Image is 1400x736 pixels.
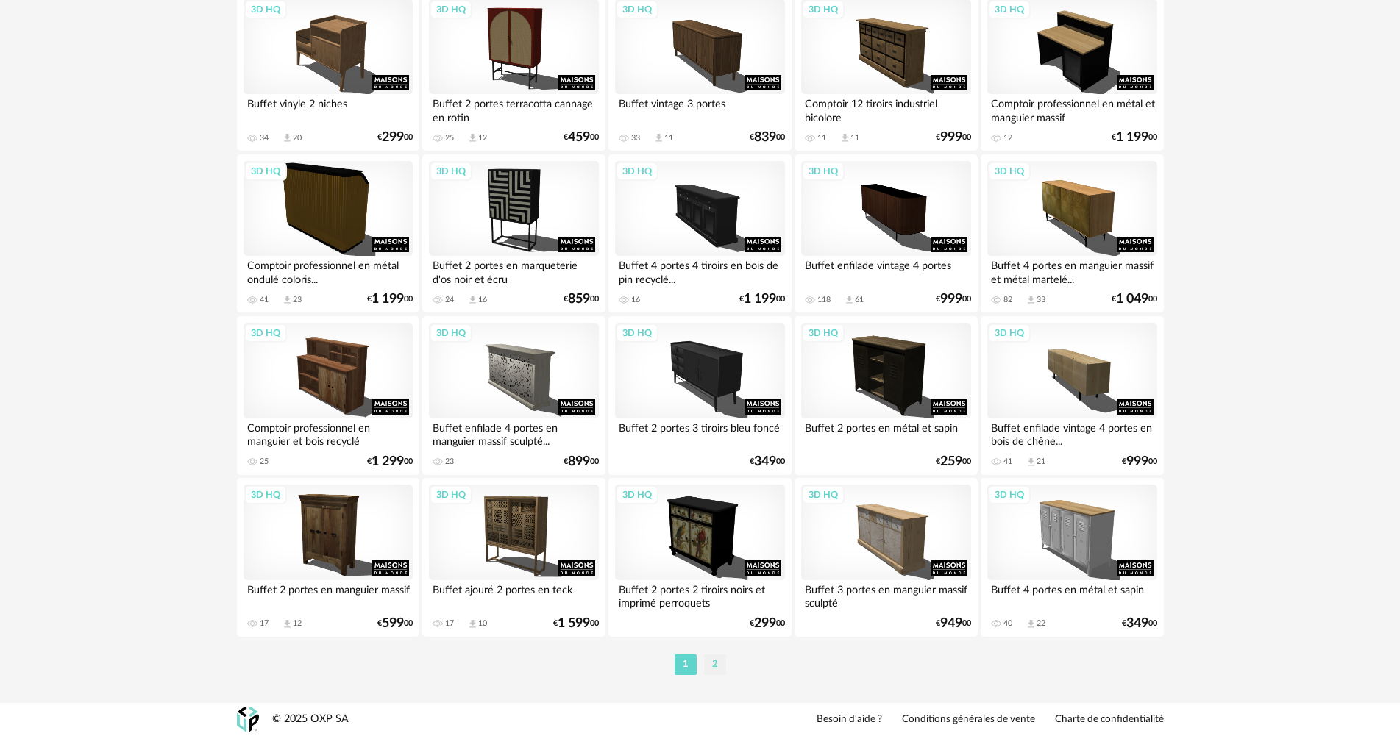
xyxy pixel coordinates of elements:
[750,457,785,467] div: € 00
[564,132,599,143] div: € 00
[750,132,785,143] div: € 00
[817,713,882,726] a: Besoin d'aide ?
[430,485,472,504] div: 3D HQ
[744,294,776,304] span: 1 199
[244,162,287,181] div: 3D HQ
[260,133,269,143] div: 34
[1026,457,1037,468] span: Download icon
[795,154,977,313] a: 3D HQ Buffet enfilade vintage 4 portes 118 Download icon 61 €99900
[988,485,1031,504] div: 3D HQ
[615,256,784,285] div: Buffet 4 portes 4 tiroirs en bois de pin recyclé...
[817,295,831,305] div: 118
[844,294,855,305] span: Download icon
[244,580,413,610] div: Buffet 2 portes en manguier massif
[1003,295,1012,305] div: 82
[1122,457,1157,467] div: € 00
[568,132,590,143] span: 459
[237,154,419,313] a: 3D HQ Comptoir professionnel en métal ondulé coloris... 41 Download icon 23 €1 19900
[422,478,605,637] a: 3D HQ Buffet ajouré 2 portes en teck 17 Download icon 10 €1 59900
[1026,294,1037,305] span: Download icon
[430,324,472,343] div: 3D HQ
[1112,294,1157,304] div: € 00
[478,618,487,629] div: 10
[936,132,971,143] div: € 00
[237,478,419,637] a: 3D HQ Buffet 2 portes en manguier massif 17 Download icon 12 €59900
[981,478,1163,637] a: 3D HQ Buffet 4 portes en métal et sapin 40 Download icon 22 €34900
[445,457,454,467] div: 23
[422,316,605,475] a: 3D HQ Buffet enfilade 4 portes en manguier massif sculpté... 23 €89900
[553,618,599,629] div: € 00
[801,94,970,124] div: Comptoir 12 tiroirs industriel bicolore
[293,133,302,143] div: 20
[429,256,598,285] div: Buffet 2 portes en marqueterie d'os noir et écru
[631,295,640,305] div: 16
[429,418,598,448] div: Buffet enfilade 4 portes en manguier massif sculpté...
[564,457,599,467] div: € 00
[631,133,640,143] div: 33
[754,618,776,629] span: 299
[382,618,404,629] span: 599
[608,478,791,637] a: 3D HQ Buffet 2 portes 2 tiroirs noirs et imprimé perroquets €29900
[616,324,658,343] div: 3D HQ
[801,418,970,448] div: Buffet 2 portes en métal et sapin
[382,132,404,143] span: 299
[260,618,269,629] div: 17
[801,580,970,610] div: Buffet 3 portes en manguier massif sculpté
[1003,133,1012,143] div: 12
[1037,295,1045,305] div: 33
[558,618,590,629] span: 1 599
[987,94,1156,124] div: Comptoir professionnel en métal et manguier massif
[372,457,404,467] span: 1 299
[467,294,478,305] span: Download icon
[902,713,1035,726] a: Conditions générales de vente
[367,457,413,467] div: € 00
[272,712,349,726] div: © 2025 OXP SA
[1055,713,1164,726] a: Charte de confidentialité
[564,294,599,304] div: € 00
[1003,618,1012,629] div: 40
[1026,618,1037,629] span: Download icon
[802,162,845,181] div: 3D HQ
[987,256,1156,285] div: Buffet 4 portes en manguier massif et métal martelé...
[987,418,1156,448] div: Buffet enfilade vintage 4 portes en bois de chêne...
[372,294,404,304] span: 1 199
[478,133,487,143] div: 12
[445,133,454,143] div: 25
[429,94,598,124] div: Buffet 2 portes terracotta cannage en rotin
[616,162,658,181] div: 3D HQ
[478,295,487,305] div: 16
[795,478,977,637] a: 3D HQ Buffet 3 portes en manguier massif sculpté €94900
[445,618,454,629] div: 17
[616,485,658,504] div: 3D HQ
[1112,132,1157,143] div: € 00
[282,132,293,143] span: Download icon
[282,294,293,305] span: Download icon
[988,324,1031,343] div: 3D HQ
[802,324,845,343] div: 3D HQ
[615,580,784,610] div: Buffet 2 portes 2 tiroirs noirs et imprimé perroquets
[855,295,864,305] div: 61
[754,132,776,143] span: 839
[445,295,454,305] div: 24
[608,316,791,475] a: 3D HQ Buffet 2 portes 3 tiroirs bleu foncé €34900
[430,162,472,181] div: 3D HQ
[568,457,590,467] span: 899
[988,162,1031,181] div: 3D HQ
[237,707,259,732] img: OXP
[429,580,598,610] div: Buffet ajouré 2 portes en teck
[615,418,784,448] div: Buffet 2 portes 3 tiroirs bleu foncé
[367,294,413,304] div: € 00
[653,132,664,143] span: Download icon
[244,418,413,448] div: Comptoir professionnel en manguier et bois recyclé
[293,295,302,305] div: 23
[704,654,726,675] li: 2
[608,154,791,313] a: 3D HQ Buffet 4 portes 4 tiroirs en bois de pin recyclé... 16 €1 19900
[1116,132,1148,143] span: 1 199
[850,133,859,143] div: 11
[1037,457,1045,467] div: 21
[467,132,478,143] span: Download icon
[940,618,962,629] span: 949
[1122,618,1157,629] div: € 00
[981,154,1163,313] a: 3D HQ Buffet 4 portes en manguier massif et métal martelé... 82 Download icon 33 €1 04900
[839,132,850,143] span: Download icon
